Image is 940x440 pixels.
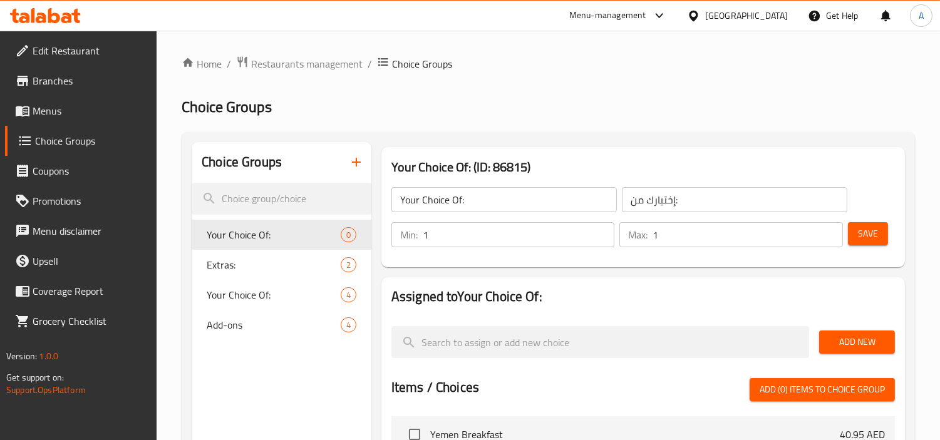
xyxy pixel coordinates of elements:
[6,382,86,398] a: Support.OpsPlatform
[33,223,147,238] span: Menu disclaimer
[341,287,356,302] div: Choices
[848,222,888,245] button: Save
[919,9,924,23] span: A
[207,257,341,272] span: Extras:
[182,93,272,121] span: Choice Groups
[5,156,157,186] a: Coupons
[5,216,157,246] a: Menu disclaimer
[6,348,37,364] span: Version:
[368,56,372,71] li: /
[5,66,157,96] a: Branches
[207,287,341,302] span: Your Choice Of:
[5,36,157,66] a: Edit Restaurant
[227,56,231,71] li: /
[5,306,157,336] a: Grocery Checklist
[33,163,147,178] span: Coupons
[6,369,64,386] span: Get support on:
[858,226,878,242] span: Save
[705,9,788,23] div: [GEOGRAPHIC_DATA]
[391,378,479,397] h2: Items / Choices
[192,183,371,215] input: search
[33,193,147,208] span: Promotions
[207,317,341,332] span: Add-ons
[750,378,895,401] button: Add (0) items to choice group
[341,317,356,332] div: Choices
[341,289,356,301] span: 4
[391,157,895,177] h3: Your Choice Of: (ID: 86815)
[182,56,915,72] nav: breadcrumb
[33,284,147,299] span: Coverage Report
[391,287,895,306] h2: Assigned to Your Choice Of:
[207,227,341,242] span: Your Choice Of:
[192,310,371,340] div: Add-ons4
[35,133,147,148] span: Choice Groups
[33,43,147,58] span: Edit Restaurant
[33,253,147,269] span: Upsell
[182,56,222,71] a: Home
[5,246,157,276] a: Upsell
[5,96,157,126] a: Menus
[341,257,356,272] div: Choices
[391,326,809,358] input: search
[5,186,157,216] a: Promotions
[192,280,371,310] div: Your Choice Of:4
[819,330,895,354] button: Add New
[341,227,356,242] div: Choices
[341,229,356,241] span: 0
[192,250,371,280] div: Extras:2
[5,276,157,306] a: Coverage Report
[192,220,371,250] div: Your Choice Of:0
[251,56,363,71] span: Restaurants management
[5,126,157,156] a: Choice Groups
[400,227,418,242] p: Min:
[341,259,356,271] span: 2
[760,382,885,397] span: Add (0) items to choice group
[829,334,885,350] span: Add New
[236,56,363,72] a: Restaurants management
[569,8,646,23] div: Menu-management
[33,73,147,88] span: Branches
[392,56,452,71] span: Choice Groups
[39,348,58,364] span: 1.0.0
[628,227,648,242] p: Max:
[33,103,147,118] span: Menus
[202,153,282,171] h2: Choice Groups
[33,314,147,329] span: Grocery Checklist
[341,319,356,331] span: 4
